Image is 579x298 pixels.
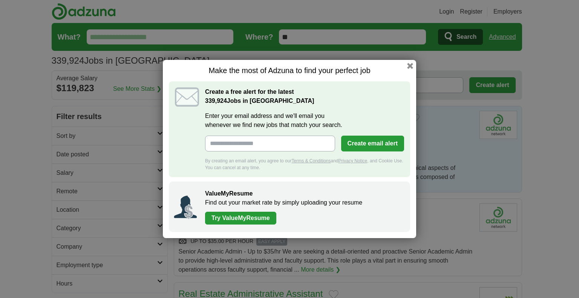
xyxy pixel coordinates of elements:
a: Terms & Conditions [291,158,331,164]
h1: Make the most of Adzuna to find your perfect job [169,66,410,75]
a: Try ValueMyResume [205,212,276,225]
h2: ValueMyResume [205,189,403,198]
h2: Create a free alert for the latest [205,87,404,105]
a: Privacy Notice [339,158,368,164]
strong: Jobs in [GEOGRAPHIC_DATA] [205,98,314,104]
p: Find out your market rate by simply uploading your resume [205,198,403,207]
div: By creating an email alert, you agree to our and , and Cookie Use. You can cancel at any time. [205,157,404,171]
label: Enter your email address and we'll email you whenever we find new jobs that match your search. [205,112,404,130]
span: 339,924 [205,96,227,105]
button: Create email alert [341,136,404,151]
img: icon_email.svg [175,87,199,107]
